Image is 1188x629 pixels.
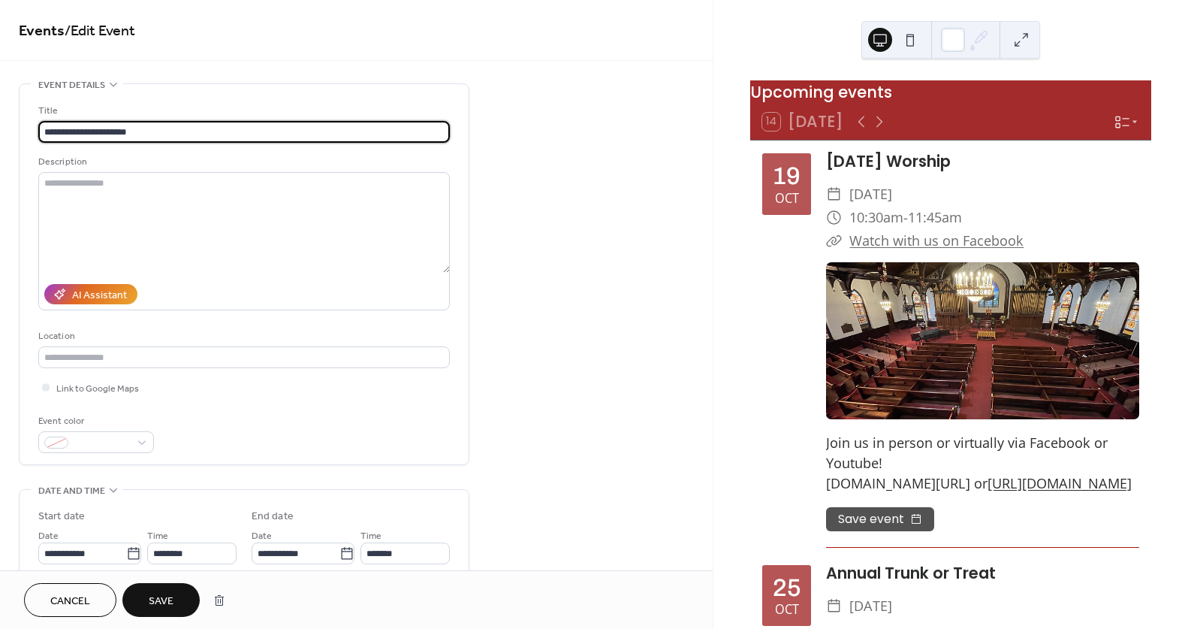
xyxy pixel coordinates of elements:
[149,594,173,609] span: Save
[38,77,105,93] span: Event details
[38,483,105,499] span: Date and time
[38,103,447,119] div: Title
[849,206,903,229] span: 10:30am
[50,594,90,609] span: Cancel
[775,603,799,615] div: Oct
[773,164,801,189] div: 19
[252,509,294,525] div: End date
[849,231,1024,249] a: Watch with us on Facebook
[903,206,908,229] span: -
[252,528,272,544] span: Date
[849,594,892,618] span: [DATE]
[826,507,934,531] button: Save event
[38,328,447,344] div: Location
[826,594,842,618] div: ​
[849,183,892,206] span: [DATE]
[750,80,1151,104] div: Upcoming events
[38,528,59,544] span: Date
[24,583,116,617] button: Cancel
[56,381,139,397] span: Link to Google Maps
[775,192,799,204] div: Oct
[147,528,168,544] span: Time
[44,284,137,304] button: AI Assistant
[72,288,127,304] div: AI Assistant
[826,206,842,229] div: ​
[826,183,842,206] div: ​
[826,229,842,253] div: ​
[773,576,801,600] div: 25
[65,17,135,46] span: / Edit Event
[19,17,65,46] a: Events
[826,150,951,172] a: [DATE] Worship
[360,528,381,544] span: Time
[826,433,1139,494] div: Join us in person or virtually via Facebook or Youtube! [DOMAIN_NAME][URL] or
[38,509,85,525] div: Start date
[38,154,447,170] div: Description
[908,206,962,229] span: 11:45am
[987,474,1132,492] a: [URL][DOMAIN_NAME]
[826,561,1139,585] div: Annual Trunk or Treat
[122,583,200,617] button: Save
[38,413,151,429] div: Event color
